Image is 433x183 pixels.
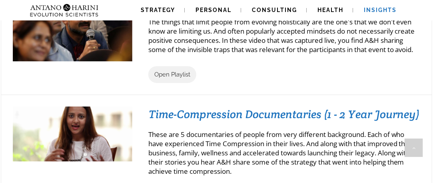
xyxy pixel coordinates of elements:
[141,7,176,13] span: Strategy
[148,17,420,54] p: The things that limit people from evolving holistically are the one's that we don't even know are...
[13,94,132,161] img: sonika_timecompression
[149,107,420,121] h3: Time-Compression Documentaries (1 - 2 Year Journey)
[154,71,190,78] span: Open Playlist
[196,7,232,13] span: Personal
[318,7,344,13] span: Health
[148,130,420,176] p: These are 5 documentaries of people from very different background. Each of who have experienced ...
[364,7,397,13] span: Insights
[148,66,196,83] a: Open Playlist
[252,7,297,13] span: Consulting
